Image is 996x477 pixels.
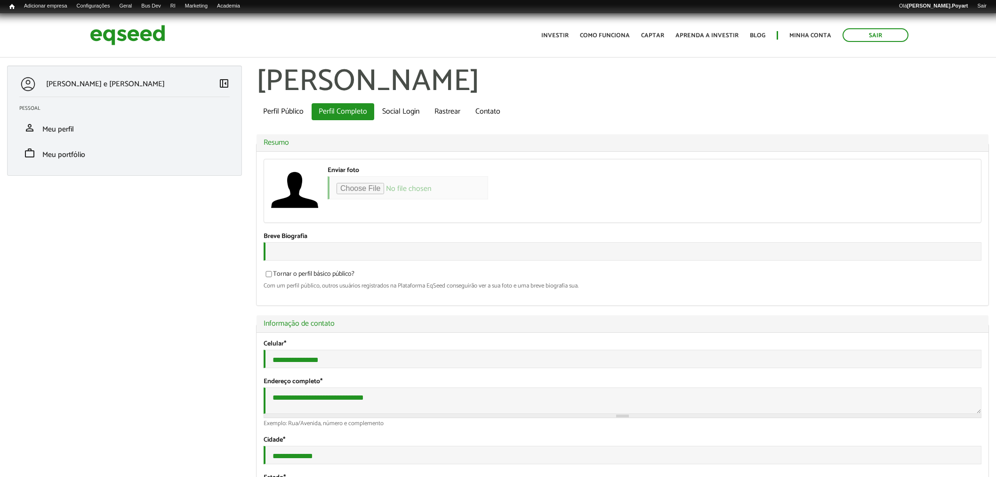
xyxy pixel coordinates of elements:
p: [PERSON_NAME] e [PERSON_NAME] [46,80,165,89]
a: Minha conta [789,33,831,39]
a: Marketing [180,2,212,10]
a: Sair [972,2,991,10]
label: Cidade [264,437,285,444]
label: Endereço completo [264,378,322,385]
label: Breve Biografia [264,233,307,240]
label: Enviar foto [328,167,359,174]
a: Início [5,2,19,11]
span: Este campo é obrigatório. [284,338,286,349]
a: Contato [468,103,507,120]
a: Social Login [375,103,426,120]
a: Informação de contato [264,320,981,328]
span: left_panel_close [218,78,230,89]
span: Início [9,3,15,10]
h1: [PERSON_NAME] [256,66,989,99]
span: person [24,122,35,133]
h2: Pessoal [19,106,237,111]
a: Geral [114,2,137,10]
img: Foto de Rafael Saavedra [271,166,318,214]
a: Academia [212,2,245,10]
a: Adicionar empresa [19,2,72,10]
a: Perfil Público [256,103,311,120]
a: Colapsar menu [218,78,230,91]
label: Tornar o perfil básico público? [264,271,354,280]
li: Meu perfil [12,115,237,140]
a: Olá[PERSON_NAME].Poyart [894,2,973,10]
strong: [PERSON_NAME].Poyart [907,3,968,8]
a: Perfil Completo [312,103,374,120]
div: Exemplo: Rua/Avenida, número e complemento [264,420,981,427]
img: EqSeed [90,23,165,48]
a: Como funciona [580,33,630,39]
a: Configurações [72,2,115,10]
span: Meu portfólio [42,148,85,161]
a: workMeu portfólio [19,148,230,159]
li: Meu portfólio [12,140,237,166]
a: RI [166,2,180,10]
span: work [24,148,35,159]
a: Aprenda a investir [675,33,739,39]
a: Captar [641,33,664,39]
div: Com um perfil público, outros usuários registrados na Plataforma EqSeed conseguirão ver a sua fot... [264,283,981,289]
a: Sair [843,28,908,42]
span: Meu perfil [42,123,74,136]
a: Bus Dev [137,2,166,10]
label: Celular [264,341,286,347]
a: Blog [750,33,765,39]
input: Tornar o perfil básico público? [260,271,277,277]
span: Este campo é obrigatório. [283,435,285,445]
a: personMeu perfil [19,122,230,133]
span: Este campo é obrigatório. [320,376,322,387]
a: Investir [541,33,569,39]
a: Ver perfil do usuário. [271,166,318,214]
a: Rastrear [427,103,467,120]
a: Resumo [264,139,981,147]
